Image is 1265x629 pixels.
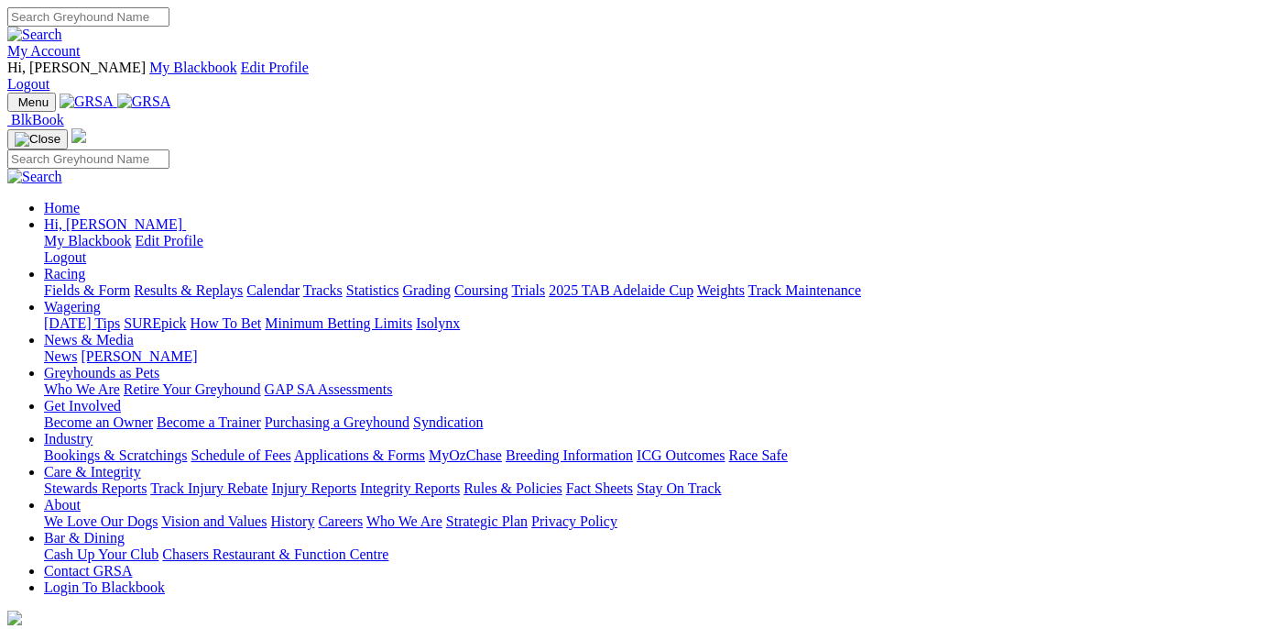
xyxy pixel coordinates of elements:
a: About [44,497,81,513]
a: Become a Trainer [157,414,261,430]
div: Hi, [PERSON_NAME] [44,233,1258,266]
a: Industry [44,431,93,447]
a: Contact GRSA [44,563,132,579]
a: Weights [697,282,745,298]
a: Schedule of Fees [191,447,290,463]
a: Statistics [346,282,399,298]
a: Bar & Dining [44,530,125,546]
a: Integrity Reports [360,480,460,496]
a: Coursing [454,282,508,298]
a: Edit Profile [241,60,309,75]
a: Who We Are [366,513,442,529]
a: Syndication [413,414,483,430]
a: Home [44,200,80,215]
a: Fields & Form [44,282,130,298]
input: Search [7,149,169,169]
a: Stewards Reports [44,480,147,496]
a: GAP SA Assessments [265,381,393,397]
a: Calendar [246,282,300,298]
img: Search [7,27,62,43]
img: Close [15,132,60,147]
a: Logout [44,249,86,265]
a: Get Involved [44,398,121,414]
a: My Account [7,43,81,59]
input: Search [7,7,169,27]
div: Wagering [44,315,1258,332]
a: We Love Our Dogs [44,513,158,529]
button: Toggle navigation [7,93,56,112]
a: Purchasing a Greyhound [265,414,409,430]
a: Careers [318,513,363,529]
div: Care & Integrity [44,480,1258,497]
img: GRSA [60,94,114,110]
a: Results & Replays [134,282,243,298]
img: logo-grsa-white.png [7,611,22,625]
a: Grading [403,282,451,298]
a: Trials [511,282,545,298]
a: Bookings & Scratchings [44,447,187,463]
a: News [44,348,77,364]
span: Menu [18,95,49,109]
a: Race Safe [728,447,787,463]
a: Cash Up Your Club [44,546,158,562]
a: My Blackbook [44,233,132,248]
div: Bar & Dining [44,546,1258,563]
a: MyOzChase [429,447,502,463]
a: Stay On Track [637,480,721,496]
span: Hi, [PERSON_NAME] [7,60,146,75]
a: Breeding Information [506,447,633,463]
a: Who We Are [44,381,120,397]
a: History [270,513,314,529]
a: News & Media [44,332,134,348]
a: Track Injury Rebate [150,480,267,496]
div: My Account [7,60,1258,93]
a: Tracks [303,282,343,298]
button: Toggle navigation [7,129,68,149]
a: Minimum Betting Limits [265,315,412,331]
div: Racing [44,282,1258,299]
div: Industry [44,447,1258,464]
a: Hi, [PERSON_NAME] [44,216,186,232]
a: [PERSON_NAME] [81,348,197,364]
a: Wagering [44,299,101,314]
a: Applications & Forms [294,447,425,463]
a: Privacy Policy [531,513,617,529]
a: Retire Your Greyhound [124,381,261,397]
a: Injury Reports [271,480,356,496]
a: Edit Profile [136,233,203,248]
a: Care & Integrity [44,464,141,480]
img: Search [7,169,62,185]
a: 2025 TAB Adelaide Cup [549,282,693,298]
img: GRSA [117,94,171,110]
a: [DATE] Tips [44,315,120,331]
a: Racing [44,266,85,281]
a: Logout [7,76,49,92]
span: Hi, [PERSON_NAME] [44,216,182,232]
span: BlkBook [11,112,64,127]
a: Track Maintenance [748,282,861,298]
a: Rules & Policies [463,480,562,496]
a: How To Bet [191,315,262,331]
a: SUREpick [124,315,186,331]
a: BlkBook [7,112,64,127]
div: About [44,513,1258,530]
a: Become an Owner [44,414,153,430]
a: Login To Blackbook [44,579,165,595]
a: Vision and Values [161,513,267,529]
a: Strategic Plan [446,513,528,529]
a: Chasers Restaurant & Function Centre [162,546,388,562]
div: Greyhounds as Pets [44,381,1258,398]
a: Fact Sheets [566,480,633,496]
a: ICG Outcomes [637,447,725,463]
div: News & Media [44,348,1258,365]
div: Get Involved [44,414,1258,431]
img: logo-grsa-white.png [71,128,86,143]
a: Greyhounds as Pets [44,365,159,381]
a: Isolynx [416,315,460,331]
a: My Blackbook [149,60,237,75]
